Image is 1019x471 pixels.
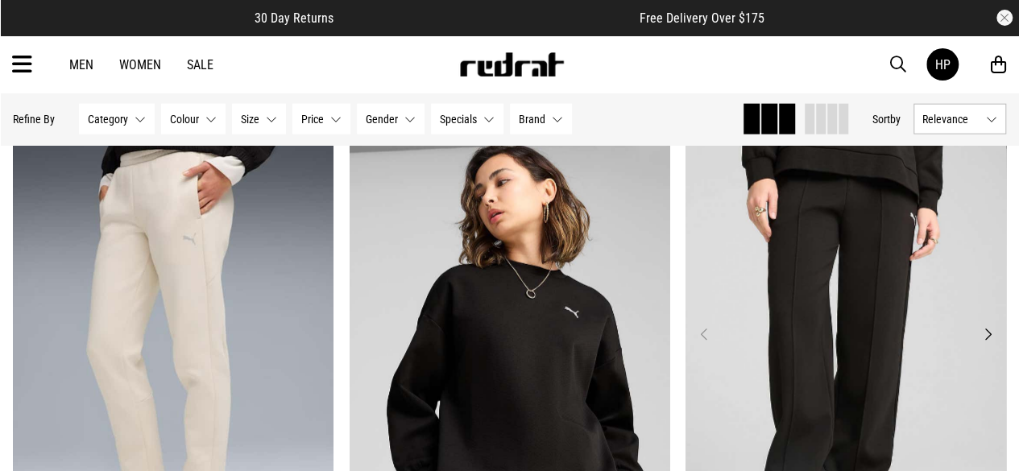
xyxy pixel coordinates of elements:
[301,113,324,126] span: Price
[366,10,607,26] iframe: Customer reviews powered by Trustpilot
[458,52,565,76] img: Redrat logo
[922,113,980,126] span: Relevance
[255,10,333,26] span: 30 Day Returns
[935,57,951,72] div: HP
[161,104,226,134] button: Colour
[13,113,55,126] p: Refine By
[694,324,714,344] button: Previous
[232,104,286,134] button: Size
[978,324,998,344] button: Next
[872,109,901,129] button: Sortby
[519,113,545,126] span: Brand
[431,104,503,134] button: Specials
[510,104,572,134] button: Brand
[119,57,161,72] a: Women
[292,104,350,134] button: Price
[170,113,199,126] span: Colour
[366,113,398,126] span: Gender
[440,113,477,126] span: Specials
[913,104,1006,134] button: Relevance
[640,10,764,26] span: Free Delivery Over $175
[890,113,901,126] span: by
[357,104,425,134] button: Gender
[88,113,128,126] span: Category
[241,113,259,126] span: Size
[79,104,155,134] button: Category
[187,57,213,72] a: Sale
[69,57,93,72] a: Men
[13,6,61,55] button: Open LiveChat chat widget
